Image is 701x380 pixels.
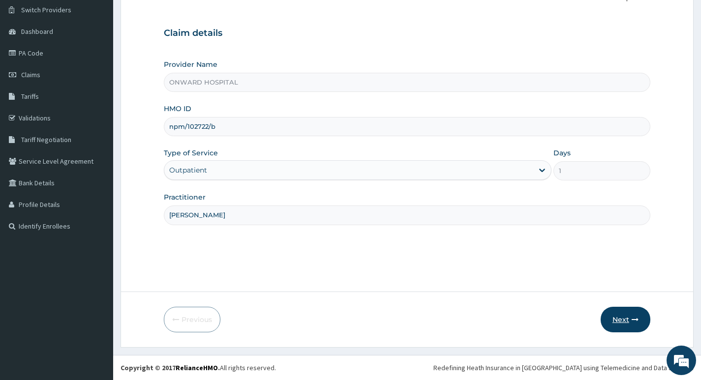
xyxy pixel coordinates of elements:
textarea: Type your message and hit 'Enter' [5,268,187,303]
strong: Copyright © 2017 . [121,363,220,372]
img: d_794563401_company_1708531726252_794563401 [18,49,40,74]
span: Switch Providers [21,5,71,14]
span: Dashboard [21,27,53,36]
label: Days [553,148,571,158]
input: Enter Name [164,205,650,225]
button: Next [601,307,650,332]
span: Tariffs [21,92,39,101]
button: Previous [164,307,220,332]
label: HMO ID [164,104,191,114]
input: Enter HMO ID [164,117,650,136]
label: Practitioner [164,192,206,202]
div: Chat with us now [51,55,165,68]
span: Claims [21,70,40,79]
label: Provider Name [164,59,217,69]
span: We're online! [57,124,136,223]
div: Redefining Heath Insurance in [GEOGRAPHIC_DATA] using Telemedicine and Data Science! [433,363,694,373]
a: RelianceHMO [176,363,218,372]
div: Outpatient [169,165,207,175]
footer: All rights reserved. [113,355,701,380]
label: Type of Service [164,148,218,158]
h3: Claim details [164,28,650,39]
span: Tariff Negotiation [21,135,71,144]
div: Minimize live chat window [161,5,185,29]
